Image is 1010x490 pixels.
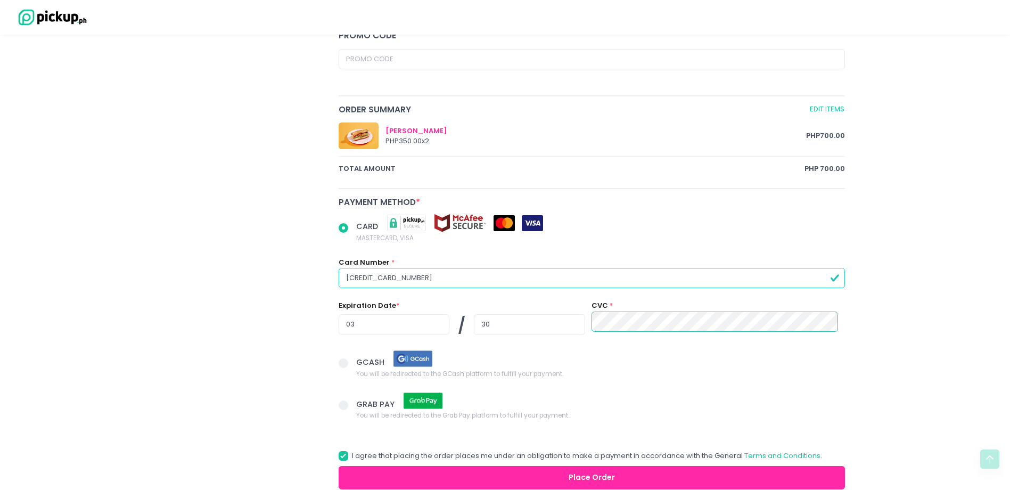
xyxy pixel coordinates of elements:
img: mcafee-secure [433,214,487,232]
span: / [458,314,465,338]
div: Promo code [339,29,845,42]
div: [PERSON_NAME] [385,126,807,136]
img: mastercard [494,215,515,231]
span: Order Summary [339,103,808,116]
div: Payment Method [339,196,845,208]
div: PHP 350.00 x 2 [385,136,807,146]
label: CVC [592,300,608,311]
span: GCASH [356,357,387,367]
label: Expiration Date [339,300,400,311]
input: MM [339,314,449,334]
input: YY [474,314,585,334]
span: GRAB PAY [356,398,397,409]
span: You will be redirected to the GCash platform to fulfill your payment. [356,368,563,379]
label: Card Number [339,257,390,268]
a: Edit Items [809,103,845,116]
img: gcash [387,349,440,368]
img: visa [522,215,543,231]
input: Promo Code [339,49,845,69]
a: Terms and Conditions [744,451,820,461]
button: Place Order [339,466,845,490]
span: total amount [339,164,805,174]
span: MASTERCARD, VISA [356,232,543,243]
span: You will be redirected to the Grab Pay platform to fulfill your payment. [356,410,569,421]
label: I agree that placing the order places me under an obligation to make a payment in accordance with... [339,451,822,461]
span: PHP 700.00 [806,130,845,141]
img: grab pay [397,391,450,410]
input: Card Number [339,268,845,288]
img: logo [13,8,88,27]
span: CARD [356,221,380,232]
span: PHP 700.00 [804,164,845,174]
img: pickupsecure [380,214,433,232]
